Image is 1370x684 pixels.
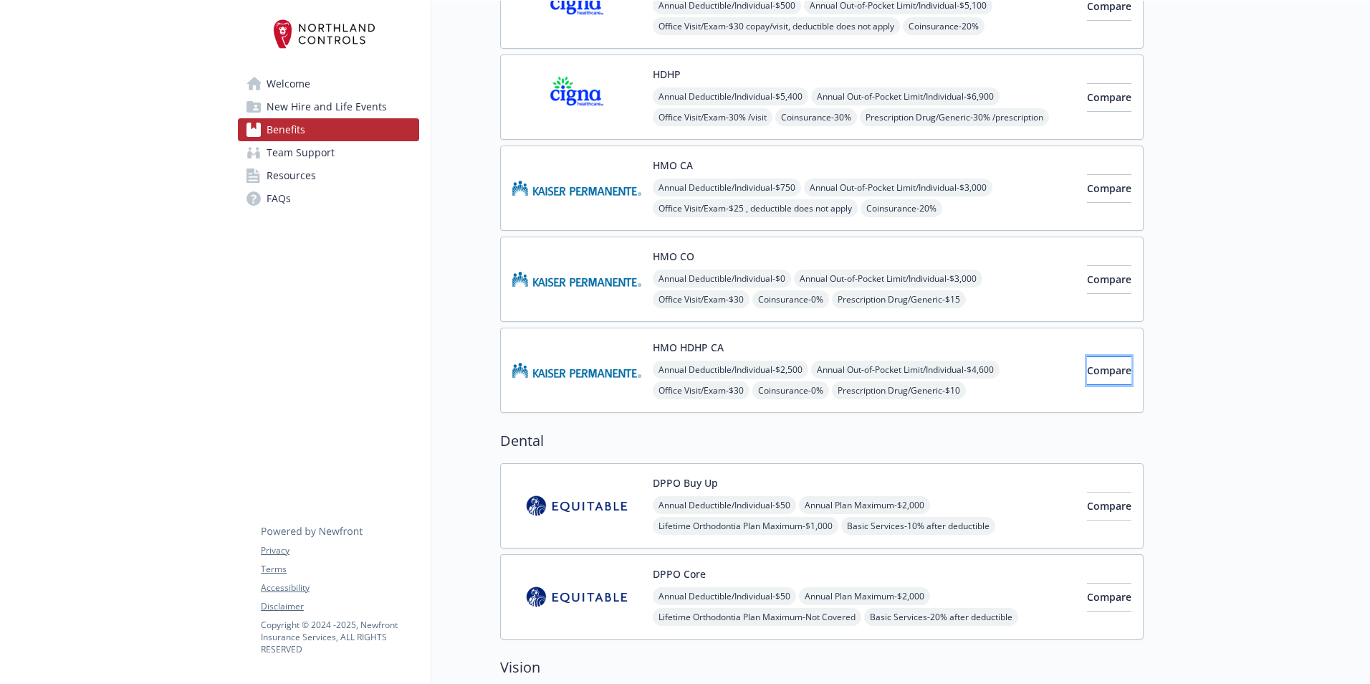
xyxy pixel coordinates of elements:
span: Annual Deductible/Individual - $750 [653,179,801,196]
span: Annual Out-of-Pocket Limit/Individual - $3,000 [804,179,992,196]
span: FAQs [267,187,291,210]
a: FAQs [238,187,419,210]
span: Office Visit/Exam - 30% /visit [653,108,772,126]
button: Compare [1087,583,1131,612]
button: DPPO Buy Up [653,475,718,490]
a: Accessibility [261,581,418,594]
a: Benefits [238,118,419,141]
button: Compare [1087,356,1131,385]
img: Equitable Financial Life Insurance Company carrier logo [512,566,641,627]
button: HMO HDHP CA [653,340,724,355]
img: Equitable Financial Life Insurance Company carrier logo [512,475,641,536]
span: Compare [1087,181,1131,195]
span: Resources [267,164,316,187]
span: Benefits [267,118,305,141]
span: Coinsurance - 0% [752,381,829,399]
p: Copyright © 2024 - 2025 , Newfront Insurance Services, ALL RIGHTS RESERVED [261,619,418,655]
a: Terms [261,563,418,576]
button: Compare [1087,174,1131,203]
button: Compare [1087,83,1131,112]
span: Office Visit/Exam - $30 [653,381,749,399]
button: Compare [1087,265,1131,294]
span: Office Visit/Exam - $25 , deductible does not apply [653,199,858,217]
a: Disclaimer [261,600,418,613]
button: DPPO Core [653,566,706,581]
span: Lifetime Orthodontia Plan Maximum - $1,000 [653,517,838,535]
a: Resources [238,164,419,187]
span: Prescription Drug/Generic - 30% /prescription [860,108,1049,126]
span: Annual Out-of-Pocket Limit/Individual - $3,000 [794,270,982,288]
span: Compare [1087,90,1131,104]
img: CIGNA carrier logo [512,67,641,128]
span: Team Support [267,141,335,164]
span: Prescription Drug/Generic - $15 [832,290,966,308]
span: Annual Deductible/Individual - $2,500 [653,361,808,379]
span: Annual Out-of-Pocket Limit/Individual - $6,900 [811,87,1000,105]
span: Annual Deductible/Individual - $5,400 [653,87,808,105]
span: Annual Deductible/Individual - $50 [653,496,796,514]
span: Coinsurance - 0% [752,290,829,308]
span: Lifetime Orthodontia Plan Maximum - Not Covered [653,608,861,626]
h2: Dental [500,430,1144,452]
span: Office Visit/Exam - $30 copay/visit, deductible does not apply [653,17,900,35]
span: Welcome [267,72,310,95]
img: Kaiser Permanente of Colorado carrier logo [512,249,641,310]
img: Kaiser Permanente Insurance Company carrier logo [512,340,641,401]
span: Basic Services - 20% after deductible [864,608,1018,626]
button: HMO CO [653,249,694,264]
span: Coinsurance - 20% [903,17,985,35]
img: Kaiser Permanente Insurance Company carrier logo [512,158,641,219]
span: Annual Deductible/Individual - $0 [653,270,791,288]
button: HMO CA [653,158,693,173]
button: Compare [1087,492,1131,521]
span: Compare [1087,590,1131,604]
span: Compare [1087,272,1131,286]
span: Annual Out-of-Pocket Limit/Individual - $4,600 [811,361,1000,379]
span: Office Visit/Exam - $30 [653,290,749,308]
span: Prescription Drug/Generic - $10 [832,381,966,399]
span: Compare [1087,499,1131,513]
span: Annual Deductible/Individual - $50 [653,587,796,605]
button: HDHP [653,67,681,82]
span: New Hire and Life Events [267,95,387,118]
span: Basic Services - 10% after deductible [841,517,995,535]
span: Annual Plan Maximum - $2,000 [799,496,930,514]
span: Annual Plan Maximum - $2,000 [799,587,930,605]
span: Coinsurance - 20% [861,199,942,217]
a: New Hire and Life Events [238,95,419,118]
a: Team Support [238,141,419,164]
span: Compare [1087,364,1131,377]
h2: Vision [500,657,1144,678]
a: Welcome [238,72,419,95]
span: Coinsurance - 30% [775,108,857,126]
a: Privacy [261,544,418,557]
